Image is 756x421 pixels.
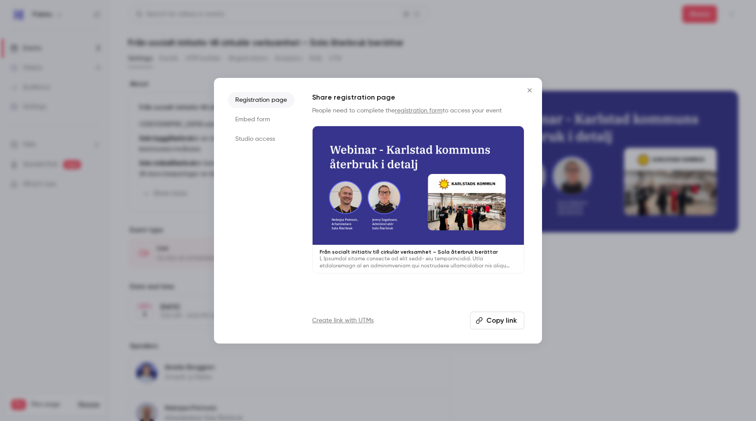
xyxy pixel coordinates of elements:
p: People need to complete the to access your event [312,106,524,115]
h1: Share registration page [312,92,524,103]
p: L Ipsumdol sitame consecte ad elit sedd- eiu temporincidid. Utla etdoloremagn al en adminimveniam... [320,255,517,270]
p: Från socialt initiativ till cirkulär verksamhet – Sola återbruk berättar [320,248,517,255]
a: registration form [395,108,443,114]
a: Create link with UTMs [312,316,374,325]
button: Close [521,81,538,99]
li: Embed form [228,112,294,127]
li: Studio access [228,131,294,147]
a: Från socialt initiativ till cirkulär verksamhet – Sola återbruk berättarL Ipsumdol sitame consect... [312,126,524,274]
li: Registration page [228,92,294,108]
button: Copy link [470,312,524,329]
